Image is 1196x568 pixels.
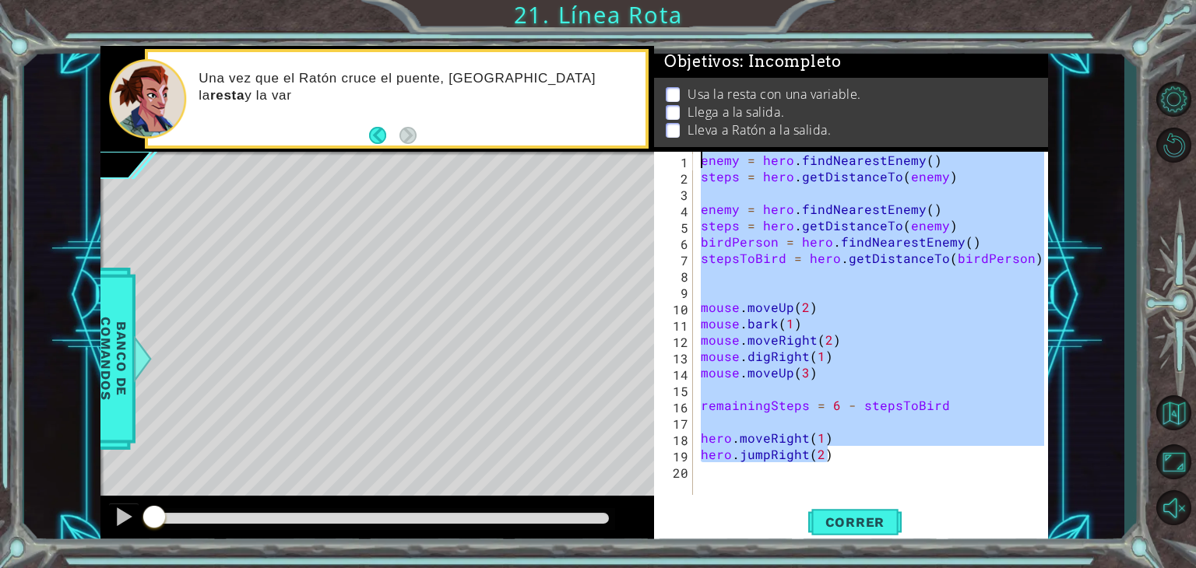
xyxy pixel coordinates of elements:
[657,366,693,383] div: 14
[657,415,693,432] div: 17
[688,121,831,138] p: Lleva a Ratón a la salida.
[210,88,244,103] strong: resta
[1151,441,1196,482] button: Maximizar Navegador
[657,448,693,465] div: 19
[657,350,693,366] div: 13
[657,301,693,317] div: 10
[657,317,693,334] div: 11
[664,52,842,72] span: Objetivos
[808,503,902,542] button: Shift+Enter: Ejecutar código actual.
[399,127,417,144] button: Next
[1151,124,1196,166] button: Reiniciar nivel
[657,383,693,399] div: 15
[108,503,139,535] button: Ctrl + P: Pause
[1151,390,1196,435] button: Volver al Mapa
[657,285,693,301] div: 9
[657,268,693,285] div: 8
[657,252,693,268] div: 7
[740,52,841,71] span: : Incompleto
[199,70,635,104] p: Una vez que el Ratón cruce el puente, [GEOGRAPHIC_DATA] la y la var
[1151,387,1196,439] a: Volver al Mapa
[657,219,693,236] div: 5
[657,236,693,252] div: 6
[657,203,693,219] div: 4
[657,154,693,170] div: 1
[369,127,399,144] button: Back
[657,432,693,448] div: 18
[688,103,784,121] p: Llega a la salida.
[657,170,693,187] div: 2
[1151,79,1196,120] button: Opciones del Nivel
[810,514,901,530] span: Correr
[657,334,693,350] div: 12
[688,86,861,103] p: Usa la resta con una variable.
[657,465,693,481] div: 20
[1151,487,1196,528] button: Activar sonido.
[657,187,693,203] div: 3
[93,278,134,439] span: Banco de comandos
[657,399,693,415] div: 16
